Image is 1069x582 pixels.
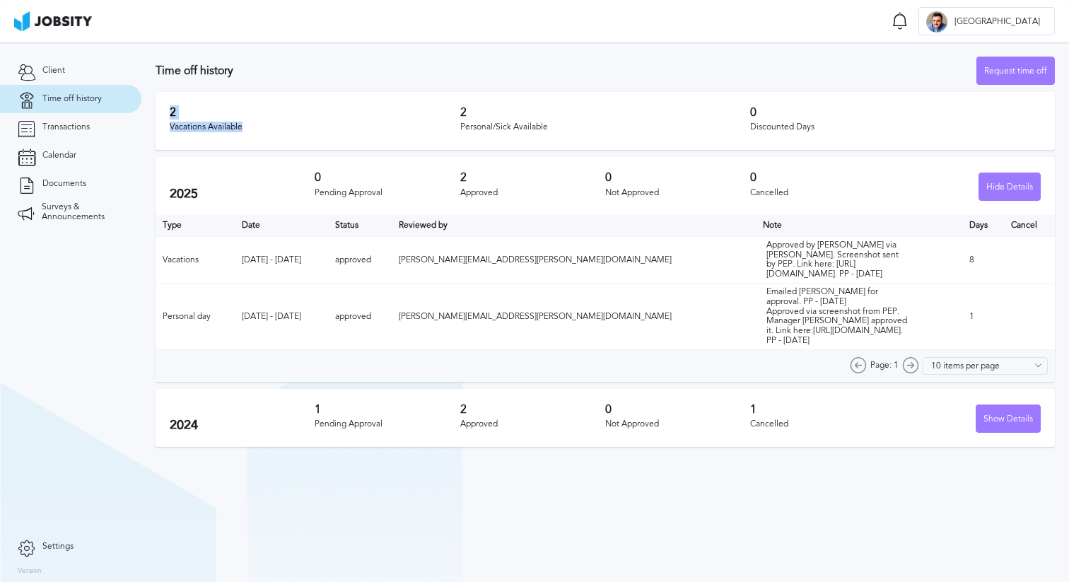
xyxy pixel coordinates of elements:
[156,215,235,236] th: Type
[42,122,90,132] span: Transactions
[42,94,102,104] span: Time off history
[962,284,1003,350] td: 1
[315,419,460,429] div: Pending Approval
[235,236,328,283] td: [DATE] - [DATE]
[315,188,460,198] div: Pending Approval
[766,240,908,279] div: Approved by [PERSON_NAME] via [PERSON_NAME]. Screenshot sent by PEP. Link here: [URL][DOMAIN_NAME...
[976,405,1040,433] div: Show Details
[460,106,751,119] h3: 2
[235,215,328,236] th: Toggle SortBy
[979,173,1040,202] div: Hide Details
[42,66,65,76] span: Client
[605,403,750,416] h3: 0
[42,202,124,222] span: Surveys & Announcements
[750,106,1041,119] h3: 0
[42,542,74,552] span: Settings
[926,11,947,33] div: W
[977,57,1054,86] div: Request time off
[918,7,1055,35] button: W[GEOGRAPHIC_DATA]
[392,215,756,236] th: Toggle SortBy
[750,171,895,184] h3: 0
[14,11,92,31] img: ab4bad089aa723f57921c736e9817d99.png
[460,403,605,416] h3: 2
[170,187,315,202] h2: 2025
[170,418,315,433] h2: 2024
[947,17,1047,27] span: [GEOGRAPHIC_DATA]
[399,311,672,321] span: [PERSON_NAME][EMAIL_ADDRESS][PERSON_NAME][DOMAIN_NAME]
[328,236,392,283] td: approved
[1004,215,1055,236] th: Cancel
[460,419,605,429] div: Approved
[328,215,392,236] th: Toggle SortBy
[870,361,899,371] span: Page: 1
[328,284,392,350] td: approved
[979,173,1041,201] button: Hide Details
[750,122,1041,132] div: Discounted Days
[315,403,460,416] h3: 1
[42,179,86,189] span: Documents
[399,255,672,264] span: [PERSON_NAME][EMAIL_ADDRESS][PERSON_NAME][DOMAIN_NAME]
[42,151,76,161] span: Calendar
[976,405,1041,433] button: Show Details
[460,188,605,198] div: Approved
[315,171,460,184] h3: 0
[156,64,976,77] h3: Time off history
[756,215,962,236] th: Toggle SortBy
[605,419,750,429] div: Not Approved
[170,122,460,132] div: Vacations Available
[750,188,895,198] div: Cancelled
[962,215,1003,236] th: Days
[976,57,1055,85] button: Request time off
[156,236,235,283] td: Vacations
[460,122,751,132] div: Personal/Sick Available
[460,171,605,184] h3: 2
[235,284,328,350] td: [DATE] - [DATE]
[962,236,1003,283] td: 8
[170,106,460,119] h3: 2
[156,284,235,350] td: Personal day
[766,287,908,346] div: Emailed [PERSON_NAME] for approval. PP - [DATE] Approved via screenshot from PEP. Manager [PERSON...
[605,188,750,198] div: Not Approved
[750,419,895,429] div: Cancelled
[605,171,750,184] h3: 0
[18,567,44,576] label: Version:
[750,403,895,416] h3: 1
